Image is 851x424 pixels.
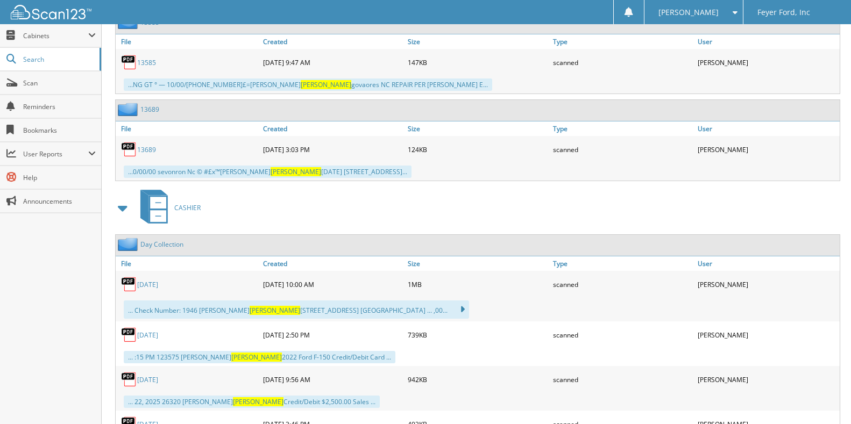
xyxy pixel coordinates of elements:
a: File [116,34,260,49]
div: [DATE] 9:56 AM [260,369,405,390]
span: CASHIER [174,203,201,212]
div: 942KB [405,369,550,390]
div: [DATE] 3:03 PM [260,139,405,160]
a: [DATE] [137,375,158,384]
a: CASHIER [134,186,201,229]
div: ... Check Number: 1946 [PERSON_NAME] [STREET_ADDRESS] [GEOGRAPHIC_DATA] ... ,00... [124,300,469,319]
img: PDF.png [121,141,137,157]
a: 13689 [137,145,156,154]
div: 739KB [405,324,550,346]
a: User [695,34,840,49]
a: User [695,121,840,136]
a: Created [260,34,405,49]
img: scan123-logo-white.svg [11,5,91,19]
div: scanned [550,274,695,295]
div: scanned [550,324,695,346]
div: scanned [550,52,695,73]
span: Announcements [23,197,96,206]
div: [PERSON_NAME] [695,274,840,295]
img: PDF.png [121,371,137,387]
div: 124KB [405,139,550,160]
div: ... 22, 2025 26320 [PERSON_NAME] Credit/Debit $2,500.00 Sales ... [124,396,380,408]
span: Scan [23,78,96,88]
span: Reminders [23,102,96,111]
span: Bookmarks [23,126,96,135]
a: 13585 [137,58,156,67]
img: PDF.png [121,327,137,343]
a: Size [405,256,550,271]
a: Type [550,256,695,271]
span: Search [23,55,94,64]
img: PDF.png [121,276,137,292]
span: Feyer Ford, Inc [757,9,810,16]
span: Cabinets [23,31,88,40]
a: Size [405,121,550,136]
span: [PERSON_NAME] [658,9,719,16]
div: ...0/00/00 sevonron Nc © #£x™[PERSON_NAME] [DATE] [STREET_ADDRESS]... [124,166,412,178]
div: 147KB [405,52,550,73]
div: [DATE] 2:50 PM [260,324,405,346]
a: Type [550,34,695,49]
div: 1MB [405,274,550,295]
a: Day Collection [140,240,183,249]
div: ... :15 PM 123575 [PERSON_NAME] 2022 Ford F-150 Credit/Debit Card ... [124,351,395,363]
a: [DATE] [137,280,158,289]
span: [PERSON_NAME] [250,306,300,315]
div: [PERSON_NAME] [695,139,840,160]
span: Help [23,173,96,182]
span: User Reports [23,149,88,159]
img: folder2.png [118,103,140,116]
a: Created [260,256,405,271]
a: Type [550,121,695,136]
a: 13689 [140,105,159,114]
span: [PERSON_NAME] [271,167,321,176]
div: [PERSON_NAME] [695,324,840,346]
a: Size [405,34,550,49]
iframe: Chat Widget [797,372,851,424]
span: [PERSON_NAME] [301,80,351,89]
a: User [695,256,840,271]
div: [DATE] 9:47 AM [260,52,405,73]
div: [DATE] 10:00 AM [260,274,405,295]
span: [PERSON_NAME] [233,397,283,406]
img: folder2.png [118,238,140,251]
a: File [116,256,260,271]
div: [PERSON_NAME] [695,52,840,73]
a: Created [260,121,405,136]
span: [PERSON_NAME] [231,353,282,362]
a: [DATE] [137,330,158,340]
a: File [116,121,260,136]
div: scanned [550,369,695,390]
div: scanned [550,139,695,160]
div: [PERSON_NAME] [695,369,840,390]
img: PDF.png [121,54,137,70]
div: ...NG GT ° — 10/00/[PHONE_NUMBER]£=[PERSON_NAME] govaores NC REPAIR PER [PERSON_NAME] E... [124,78,492,91]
